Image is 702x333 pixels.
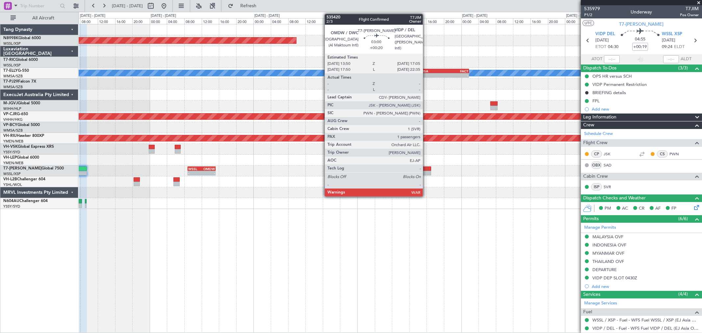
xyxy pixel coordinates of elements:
[3,36,41,40] a: N8998KGlobal 6000
[392,18,409,24] div: 08:00
[201,167,215,171] div: OMDW
[271,18,288,24] div: 04:00
[3,112,28,116] a: VP-CJRG-650
[3,80,36,84] a: T7-PJ29Falcon 7X
[201,171,215,175] div: -
[678,291,688,297] span: (4/4)
[20,1,58,11] input: Trip Number
[583,308,592,316] span: Fuel
[7,13,71,23] button: All Aircraft
[98,18,115,24] div: 12:00
[592,98,600,104] div: FPL
[340,18,357,24] div: 20:00
[592,106,699,112] div: Add new
[202,18,219,24] div: 12:00
[375,18,392,24] div: 04:00
[604,184,618,190] a: SVR
[584,12,600,18] span: P1/2
[3,177,17,181] span: VH-L2B
[3,58,15,62] span: T7-RIC
[3,156,39,160] a: VH-LEPGlobal 6000
[427,18,444,24] div: 16:00
[3,145,54,149] a: VH-VSKGlobal Express XRS
[3,128,23,133] a: WMSA/SZB
[443,73,468,77] div: -
[595,31,615,38] span: VIDP DEL
[655,205,661,212] span: AF
[3,150,20,155] a: YSSY/SYD
[3,117,23,122] a: VHHH/HKG
[219,18,236,24] div: 16:00
[3,156,17,160] span: VH-LEP
[592,242,626,248] div: INDONESIA OVF
[418,69,443,73] div: WMSA
[3,74,23,79] a: WMSA/SZB
[669,151,684,157] a: PWN
[583,194,646,202] span: Dispatch Checks and Weather
[357,18,375,24] div: 00:00
[592,259,624,264] div: THAILAND OVF
[323,18,340,24] div: 16:00
[583,215,599,223] span: Permits
[188,167,201,171] div: WSSL
[592,90,626,95] div: BRIEFING details
[591,183,602,191] div: ISP
[595,37,609,44] span: [DATE]
[566,13,591,19] div: [DATE] - [DATE]
[3,199,19,203] span: N604AU
[662,31,682,38] span: WSSL XSP
[657,150,668,158] div: CS
[479,18,496,24] div: 04:00
[592,73,632,79] div: OPS HR versus SCH
[3,145,18,149] span: VH-VSK
[592,250,624,256] div: MYANMAR OVF
[584,131,613,137] a: Schedule Crew
[444,18,461,24] div: 20:00
[3,204,20,209] a: YSSY/SYD
[674,44,685,50] span: ELDT
[584,224,616,231] a: Manage Permits
[288,18,306,24] div: 08:00
[236,18,254,24] div: 20:00
[462,13,488,19] div: [DATE] - [DATE]
[591,56,602,63] span: ATOT
[604,162,618,168] a: SAD
[150,18,167,24] div: 00:00
[3,85,23,90] a: WMSA/SZB
[584,5,600,12] span: 535979
[671,205,676,212] span: FP
[608,44,618,50] span: 04:30
[3,123,17,127] span: VP-BCY
[3,139,23,144] a: YMEN/MEB
[592,284,699,289] div: Add new
[639,205,644,212] span: CR
[3,166,64,170] a: T7-[PERSON_NAME]Global 7500
[583,114,616,121] span: Leg Information
[635,36,645,43] span: 04:55
[583,64,616,72] span: Dispatch To-Dos
[584,300,617,307] a: Manage Services
[680,5,699,12] span: T7JIM
[3,112,17,116] span: VP-CJR
[680,12,699,18] span: Pos Owner
[115,18,133,24] div: 16:00
[591,162,602,169] div: OBX
[662,37,675,44] span: [DATE]
[305,18,323,24] div: 12:00
[583,291,600,298] span: Services
[604,55,620,63] input: --:--
[188,171,201,175] div: -
[604,151,618,157] a: JSK
[409,18,427,24] div: 12:00
[358,13,384,19] div: [DATE] - [DATE]
[461,18,479,24] div: 00:00
[565,18,583,24] div: 00:00
[678,64,688,71] span: (3/3)
[605,205,611,212] span: PM
[631,9,652,16] div: Underway
[17,16,69,20] span: All Aircraft
[167,18,184,24] div: 04:00
[3,177,45,181] a: VH-L2BChallenger 604
[254,13,280,19] div: [DATE] - [DATE]
[253,18,271,24] div: 00:00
